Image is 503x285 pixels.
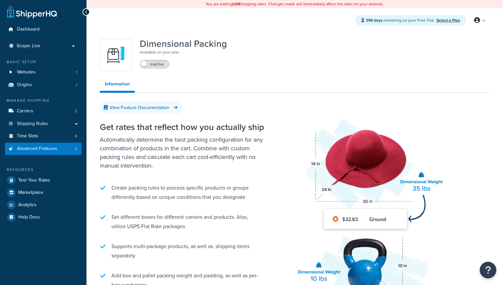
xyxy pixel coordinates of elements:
[5,143,82,155] a: Advanced Features2
[75,133,77,139] span: 0
[17,70,36,75] span: Websites
[75,108,77,114] span: 3
[5,130,82,142] li: Time Slots
[17,27,40,32] span: Dashboard
[100,180,266,205] li: Create packing rules to process specific products or groups differently based on unique condition...
[140,60,169,68] label: Inactive
[75,146,77,152] span: 2
[18,190,43,196] span: Marketplace
[100,77,135,93] a: Information
[5,174,82,186] a: Test Your Rates
[100,101,183,114] a: View Feature Documentation
[5,98,82,103] div: Manage Shipping
[366,17,435,23] span: remaining on your Free Trial
[100,135,266,170] p: Automatically determine the best packing configuration for any combination of products in the car...
[104,43,127,67] img: DTVBYsAAAAAASUVORK5CYII=
[5,187,82,199] a: Marketplace
[233,1,241,7] b: LIVE
[5,23,82,36] a: Dashboard
[5,130,82,142] a: Time Slots0
[17,43,40,49] span: Scope: Live
[5,66,82,78] a: Websites1
[140,49,227,56] p: Available on your plan
[366,17,383,23] strong: 390 days
[5,79,82,91] a: Origins1
[5,199,82,211] a: Analytics
[140,39,227,49] h1: Dimensional Packing
[100,122,266,132] h2: Get rates that reflect how you actually ship
[17,146,57,152] span: Advanced Features
[18,202,37,208] span: Analytics
[17,133,38,139] span: Time Slots
[17,121,48,127] span: Shipping Rules
[76,82,77,88] span: 1
[5,167,82,173] div: Resources
[480,262,496,278] button: Open Resource Center
[5,105,82,117] li: Carriers
[5,143,82,155] li: Advanced Features
[100,238,266,264] li: Supports multi-package products, as well as, shipping items separately
[76,70,77,75] span: 1
[17,82,32,88] span: Origins
[5,79,82,91] li: Origins
[17,108,33,114] span: Carriers
[5,105,82,117] a: Carriers3
[18,178,50,183] span: Test Your Rates
[100,209,266,234] li: Set different boxes for different carriers and products. Also, utilize USPS Flat Rate packages
[5,59,82,65] div: Basic Setup
[18,214,40,220] span: Help Docs
[436,17,460,23] a: Select a Plan
[5,118,82,130] a: Shipping Rules
[5,211,82,223] a: Help Docs
[5,66,82,78] li: Websites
